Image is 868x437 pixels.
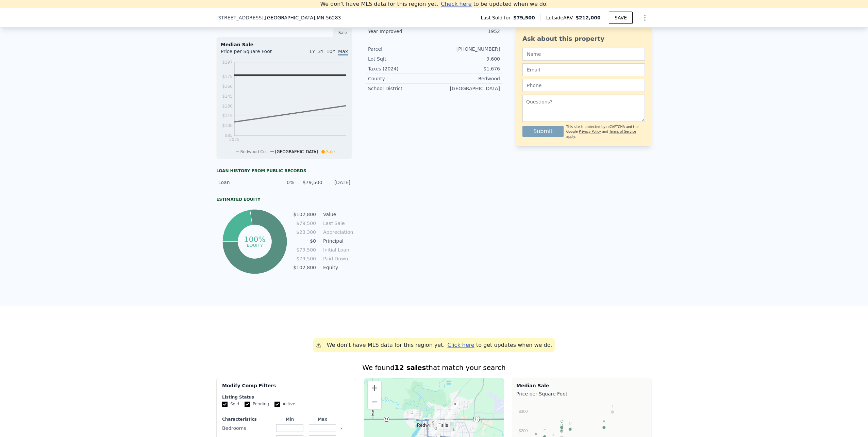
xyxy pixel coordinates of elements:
[222,401,239,407] label: Sold
[222,74,233,79] tspan: $175
[434,75,500,82] div: Redwood
[522,79,645,92] input: Phone
[229,137,240,142] tspan: 2025
[222,123,233,128] tspan: $100
[561,429,563,433] text: H
[222,423,272,433] div: Bedrooms
[434,65,500,72] div: $1,676
[318,49,323,54] span: 3Y
[368,46,434,52] div: Parcel
[222,84,233,89] tspan: $160
[315,15,341,20] span: , MN 56283
[368,28,434,35] div: Year Improved
[440,407,448,418] div: 604 E Spring St
[522,126,564,137] button: Submit
[293,255,316,262] td: $79,500
[293,264,316,271] td: $102,800
[408,409,416,421] div: 510 W Bridge St
[245,401,269,407] label: Pending
[429,419,437,431] div: 506 S Jefferson St
[561,423,563,427] text: B
[240,149,267,154] span: Redwood Co.
[216,14,264,21] span: [STREET_ADDRESS]
[368,55,434,62] div: Lot Sqft
[368,85,434,92] div: School District
[293,211,316,218] td: $102,800
[535,431,537,435] text: E
[222,113,233,118] tspan: $115
[368,381,381,395] button: Zoom in
[322,264,352,271] td: Equity
[221,41,348,48] div: Median Sale
[544,429,546,433] text: F
[434,85,500,92] div: [GEOGRAPHIC_DATA]
[638,11,652,25] button: Show Options
[309,49,315,54] span: 1Y
[333,28,352,37] div: Sale
[298,179,322,186] div: $79,500
[293,220,316,227] td: $79,500
[579,130,601,133] a: Privacy Policy
[322,220,352,227] td: Last Sale
[247,242,263,247] tspan: equity
[612,404,613,408] text: I
[609,130,636,133] a: Terms of Service
[327,179,350,186] div: [DATE]
[448,341,552,349] div: to get updates when we do.
[322,237,352,245] td: Principal
[222,402,228,407] input: Sold
[327,49,335,54] span: 10Y
[430,423,438,434] div: 303 E Wyoming St
[513,14,535,21] span: $79,500
[216,363,652,372] div: We found that match your search
[275,417,305,422] div: Min
[434,55,500,62] div: 9,600
[222,104,233,109] tspan: $130
[244,235,265,244] tspan: 100%
[552,433,554,437] text: J
[448,342,474,348] span: Click here
[569,421,571,425] text: D
[326,149,335,154] span: Sale
[338,49,348,55] span: Max
[434,421,442,433] div: 408 E Chestnut St
[216,168,352,174] div: Loan history from public records
[293,246,316,254] td: $79,500
[293,228,316,236] td: $23,300
[322,246,352,254] td: Initial Loan
[274,401,295,407] label: Active
[481,14,513,21] span: Last Sold for
[293,237,316,245] td: $0
[433,410,440,422] div: 321 E 2nd St
[218,179,266,186] div: Loan
[445,410,453,422] div: 723 E 2nd St
[451,401,459,412] div: 921 E Elm St
[222,382,350,394] div: Modify Comp Filters
[368,65,434,72] div: Taxes (2024)
[322,211,352,218] td: Value
[322,228,352,236] td: Appreciation
[434,28,500,35] div: 1952
[519,409,528,414] text: $300
[340,427,343,430] button: Clear
[270,179,294,186] div: 0%
[432,425,439,437] div: 315 E Broadway St
[575,15,601,20] span: $212,000
[566,125,645,139] div: This site is protected by reCAPTCHA and the Google and apply.
[561,419,563,423] text: C
[327,341,445,349] div: We don't have MLS data for this region yet.
[274,402,280,407] input: Active
[516,389,647,399] div: Price per Square Foot
[516,382,647,389] div: Median Sale
[222,94,233,99] tspan: $145
[275,149,318,154] span: [GEOGRAPHIC_DATA]
[546,14,575,21] span: Lotside ARV
[322,255,352,262] td: Paid Down
[522,48,645,61] input: Name
[264,14,341,21] span: , [GEOGRAPHIC_DATA]
[245,402,250,407] input: Pending
[216,197,352,202] div: Estimated Equity
[222,60,233,65] tspan: $197
[368,395,381,409] button: Zoom out
[522,63,645,76] input: Email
